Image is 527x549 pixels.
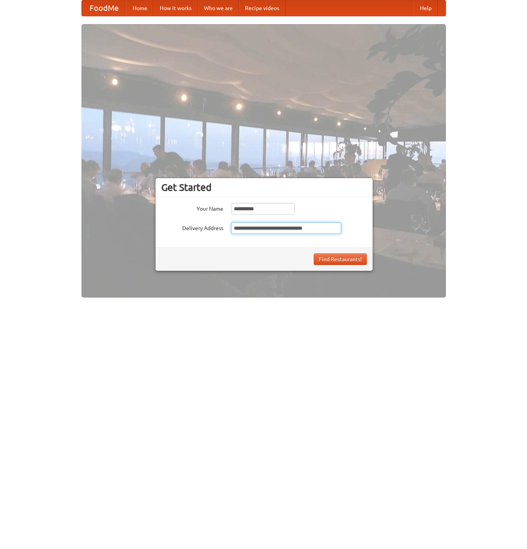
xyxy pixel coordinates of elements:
a: Recipe videos [239,0,285,16]
label: Your Name [161,203,223,213]
label: Delivery Address [161,222,223,232]
a: Who we are [198,0,239,16]
a: How it works [154,0,198,16]
h3: Get Started [161,182,367,193]
a: FoodMe [82,0,126,16]
a: Help [414,0,438,16]
button: Find Restaurants! [314,253,367,265]
a: Home [126,0,154,16]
